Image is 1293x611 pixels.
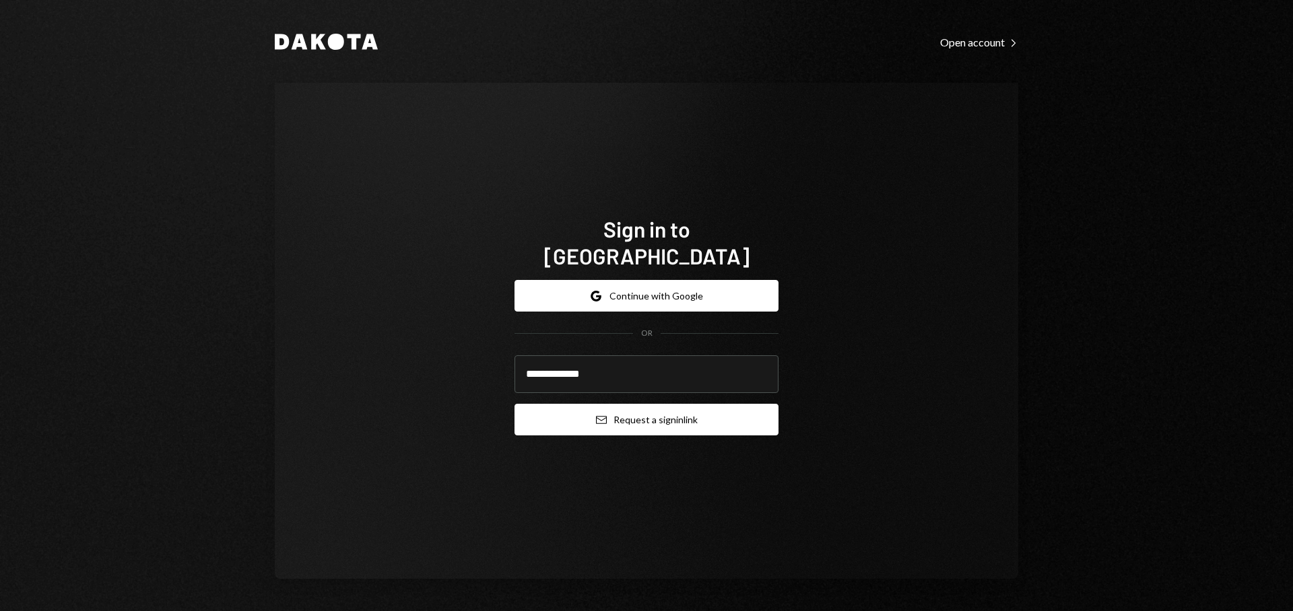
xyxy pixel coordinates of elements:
[940,36,1018,49] div: Open account
[515,280,778,312] button: Continue with Google
[940,34,1018,49] a: Open account
[515,404,778,435] button: Request a signinlink
[641,328,653,339] div: OR
[515,215,778,269] h1: Sign in to [GEOGRAPHIC_DATA]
